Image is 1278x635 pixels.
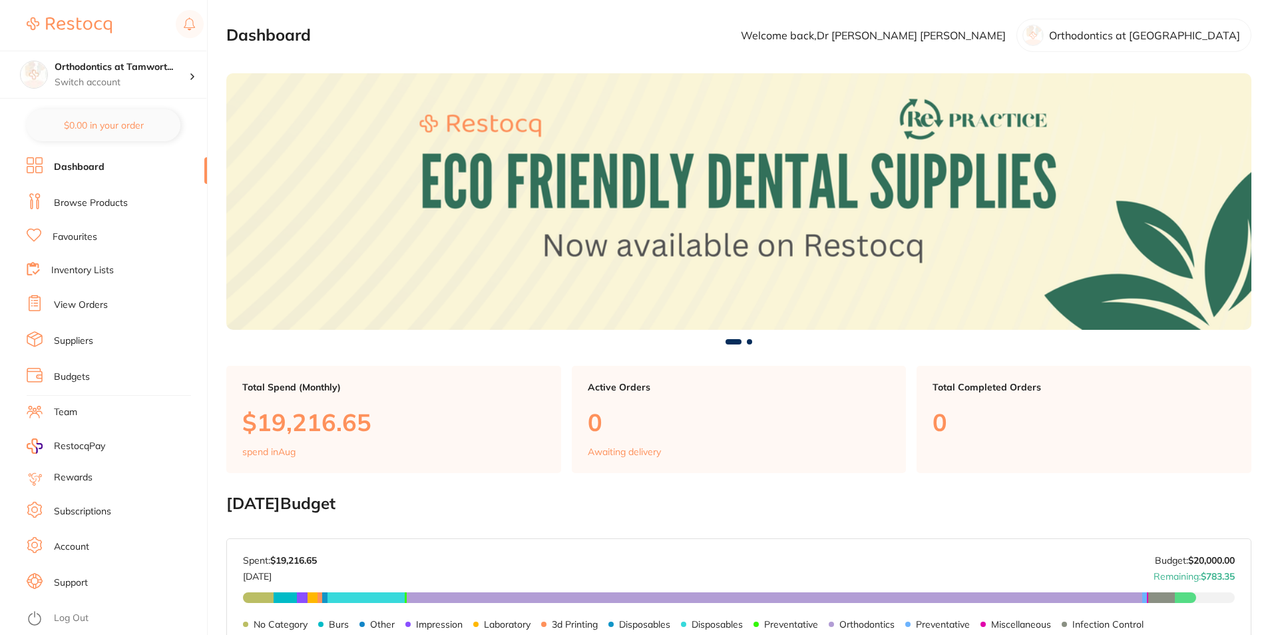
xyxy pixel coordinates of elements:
a: Dashboard [54,161,105,174]
a: Active Orders0Awaiting delivery [572,366,907,474]
p: Awaiting delivery [588,446,661,457]
p: Orthodontics at [GEOGRAPHIC_DATA] [1049,29,1240,41]
strong: $19,216.65 [270,554,317,566]
p: Remaining: [1154,566,1235,582]
p: spend in Aug [242,446,296,457]
img: Orthodontics at Tamworth [21,61,47,88]
a: Rewards [54,471,93,484]
a: Log Out [54,612,89,625]
button: $0.00 in your order [27,109,180,141]
span: RestocqPay [54,440,105,453]
p: Budget: [1155,555,1235,566]
p: Miscellaneous [991,619,1051,630]
p: Welcome back, Dr [PERSON_NAME] [PERSON_NAME] [741,29,1006,41]
p: 0 [588,408,891,436]
a: Favourites [53,231,97,244]
img: Restocq Logo [27,17,112,33]
p: Switch account [55,76,189,89]
h2: [DATE] Budget [226,494,1251,513]
a: RestocqPay [27,438,105,454]
a: View Orders [54,299,108,312]
p: $19,216.65 [242,408,545,436]
strong: $783.35 [1201,570,1235,582]
img: Dashboard [226,73,1251,330]
p: Preventative [916,619,970,630]
p: Disposables [619,619,670,630]
a: Suppliers [54,334,93,348]
p: 3d Printing [552,619,598,630]
p: [DATE] [243,566,317,582]
a: Inventory Lists [51,264,114,277]
h4: Orthodontics at Tamworth [55,61,189,74]
p: Laboratory [484,619,531,630]
img: RestocqPay [27,438,43,454]
p: No Category [254,619,308,630]
p: Burs [329,619,349,630]
a: Total Completed Orders0 [917,366,1251,474]
a: Support [54,576,88,590]
h2: Dashboard [226,26,311,45]
p: Disposables [692,619,743,630]
p: Preventative [764,619,818,630]
a: Restocq Logo [27,10,112,41]
strong: $20,000.00 [1188,554,1235,566]
a: Subscriptions [54,505,111,518]
a: Total Spend (Monthly)$19,216.65spend inAug [226,366,561,474]
p: 0 [933,408,1235,436]
a: Team [54,406,77,419]
a: Account [54,540,89,554]
button: Log Out [27,608,203,630]
a: Budgets [54,370,90,384]
p: Total Spend (Monthly) [242,382,545,392]
p: Impression [416,619,463,630]
a: Browse Products [54,197,128,210]
p: Active Orders [588,382,891,392]
p: Infection Control [1072,619,1144,630]
p: Orthodontics [839,619,895,630]
p: Spent: [243,555,317,566]
p: Other [370,619,395,630]
p: Total Completed Orders [933,382,1235,392]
